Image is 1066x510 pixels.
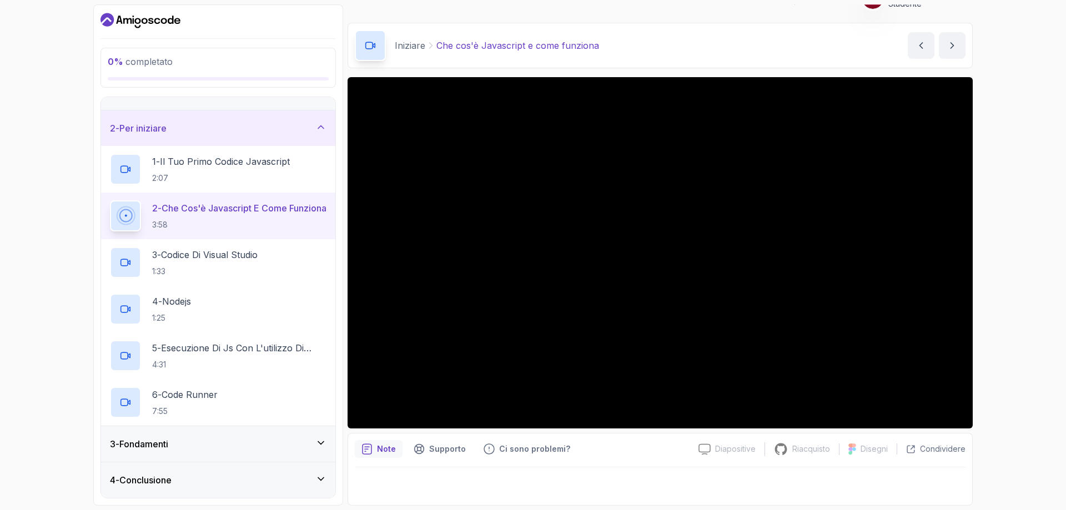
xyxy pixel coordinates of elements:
[110,123,115,134] font: 2
[156,156,160,167] font: -
[118,87,170,98] font: Introduzione
[152,313,165,322] font: 1:25
[110,340,326,371] button: 5-Esecuzione di Js con l'utilizzo di Node4:31
[101,426,335,462] button: 3-Fondamenti
[715,444,756,453] font: Diapositive
[436,40,599,51] font: Che cos'è Javascript e come funziona
[110,474,115,486] font: 4
[152,389,158,400] font: 6
[897,443,966,455] button: Condividere
[792,444,830,453] font: Riacquisto
[499,444,570,453] font: Ci sono problemi?
[355,440,403,458] button: pulsante note
[158,203,162,214] font: -
[920,444,966,453] font: Condividere
[110,294,326,325] button: 4-Nodejs1:25
[477,440,577,458] button: Pulsante di feedback
[152,156,156,167] font: 1
[110,438,115,450] font: 3
[152,220,168,229] font: 3:58
[160,156,290,167] font: Il tuo primo codice Javascript
[395,40,425,51] font: Iniziare
[110,200,326,231] button: 2-Che cos'è Javascript e come funziona3:58
[407,440,472,458] button: Pulsante di supporto
[115,474,119,486] font: -
[152,342,157,354] font: 5
[152,249,157,260] font: 3
[152,406,168,416] font: 7:55
[908,32,934,59] button: contenuto precedente
[161,249,258,260] font: Codice di Visual Studio
[429,444,466,453] font: Supporto
[152,203,158,214] font: 2
[152,296,158,307] font: 4
[152,266,165,276] font: 1:33
[939,32,966,59] button: contenuto successivo
[348,77,973,428] iframe: 2 - What is Javacript and How it works
[152,173,168,183] font: 2:07
[861,444,888,453] font: Disegni
[125,56,173,67] font: completato
[110,247,326,278] button: 3-Codice di Visual Studio1:33
[162,389,218,400] font: Code Runner
[101,110,335,146] button: 2-Per iniziare
[110,87,114,98] font: 1
[162,296,191,307] font: Nodejs
[377,444,396,453] font: Note
[119,474,172,486] font: Conclusione
[115,123,119,134] font: -
[119,438,168,450] font: Fondamenti
[162,203,326,214] font: Che cos'è Javascript e come funziona
[158,389,162,400] font: -
[115,438,119,450] font: -
[158,296,162,307] font: -
[157,342,161,354] font: -
[101,462,335,498] button: 4-Conclusione
[114,56,123,67] font: %
[108,56,114,67] font: 0
[157,249,161,260] font: -
[110,154,326,185] button: 1-Il tuo primo codice Javascript2:07
[152,360,166,369] font: 4:31
[152,342,311,367] font: Esecuzione di Js con l'utilizzo di Node
[114,87,118,98] font: -
[110,387,326,418] button: 6-Code Runner7:55
[119,123,167,134] font: Per iniziare
[100,12,180,29] a: Pannello di controllo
